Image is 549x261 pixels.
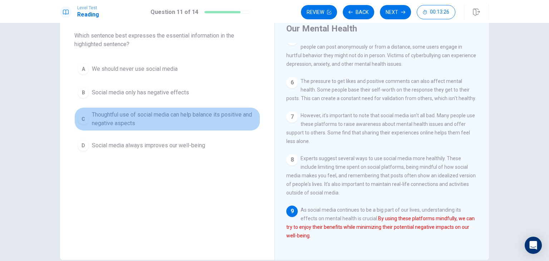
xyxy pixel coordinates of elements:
span: However, it's important to note that social media isn't all bad. Many people use these platforms ... [286,113,475,144]
div: 7 [286,111,298,123]
button: Next [380,5,411,19]
button: Review [301,5,337,19]
button: Back [343,5,374,19]
font: By using these platforms mindfully, we can try to enjoy their benefits while minimizing their pot... [286,216,475,238]
span: Social media always improves our well-being [92,141,205,150]
h4: Likes and Dislikes: How Social Media Affects Our Mental Health [286,11,476,34]
div: A [78,63,89,75]
h1: Reading [77,10,99,19]
div: 9 [286,206,298,217]
button: BSocial media only has negative effects [74,84,260,102]
span: Which sentence best expresses the essential information in the highlighted sentence? [74,31,260,49]
div: Open Intercom Messenger [525,237,542,254]
span: Thoughtful use of social media can help balance its positive and negative aspects [92,110,257,128]
div: 6 [286,77,298,88]
span: Social media only has negative effects [92,88,189,97]
h1: Question 11 of 14 [150,8,198,16]
button: AWe should never use social media [74,60,260,78]
button: DSocial media always improves our well-being [74,137,260,154]
div: C [78,113,89,125]
button: 00:13:26 [417,5,455,19]
span: 00:13:26 [430,9,449,15]
span: Level Test [77,5,99,10]
span: The pressure to get likes and positive comments can also affect mental health. Some people base t... [286,78,476,101]
span: As social media continues to be a big part of our lives, understanding its effects on mental heal... [286,207,475,238]
div: 8 [286,154,298,166]
span: We should never use social media [92,65,178,73]
div: D [78,140,89,151]
button: CThoughtful use of social media can help balance its positive and negative aspects [74,107,260,131]
span: Experts suggest several ways to use social media more healthily. These include limiting time spen... [286,156,476,196]
div: B [78,87,89,98]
